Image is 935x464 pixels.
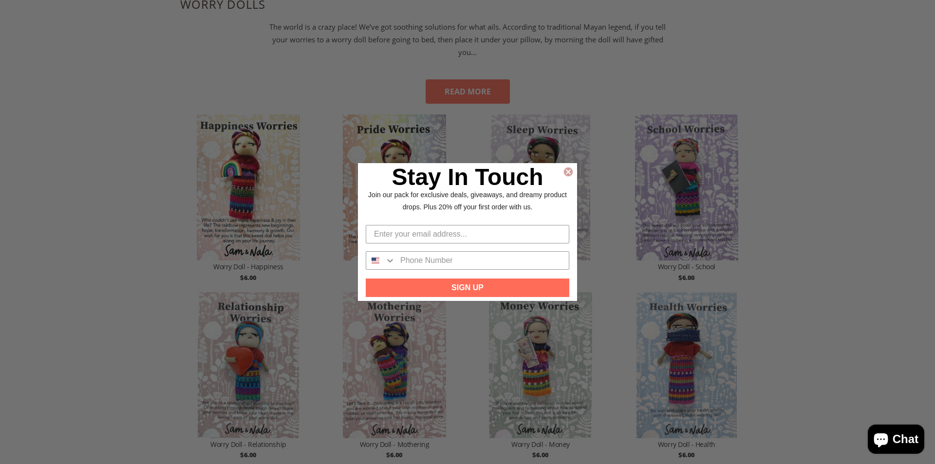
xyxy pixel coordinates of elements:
button: SIGN UP [366,278,569,297]
span: Join our pack for exclusive deals, giveaways, and dreamy product drops. Plus 20% off your first o... [368,191,567,211]
button: Close dialog [563,167,573,177]
input: Enter your email address... [366,225,569,243]
input: Phone Number [395,252,569,269]
img: United States [372,257,379,264]
button: Search Countries [366,252,395,269]
span: Stay In Touch [392,164,543,190]
inbox-online-store-chat: Shopify online store chat [865,425,927,456]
